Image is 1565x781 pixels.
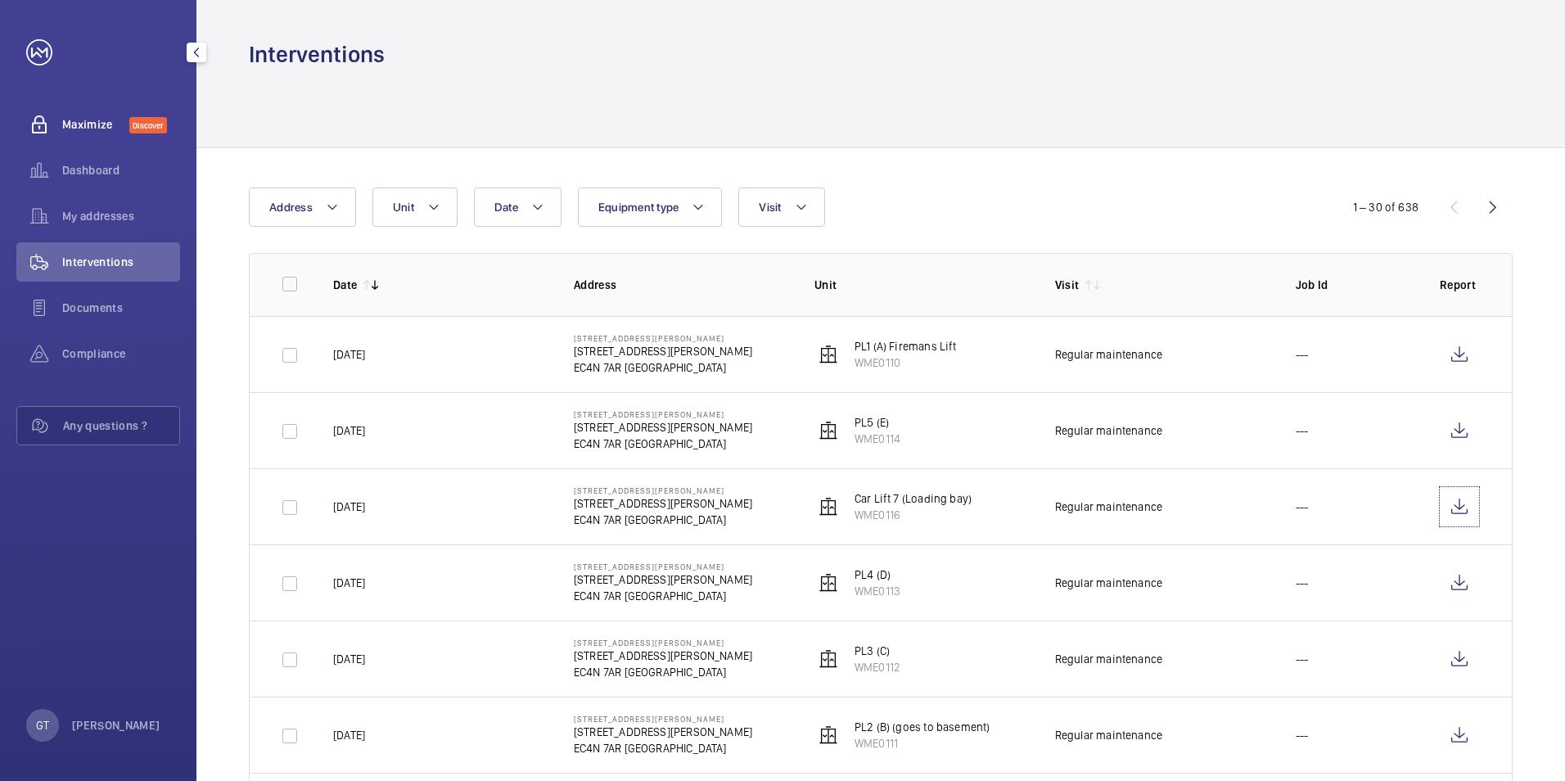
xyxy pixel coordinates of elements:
p: EC4N 7AR [GEOGRAPHIC_DATA] [574,664,752,680]
p: PL4 (D) [855,567,900,583]
p: [PERSON_NAME] [72,717,160,734]
div: Regular maintenance [1055,422,1162,439]
img: elevator.svg [819,649,838,669]
p: [STREET_ADDRESS][PERSON_NAME] [574,638,752,648]
p: [STREET_ADDRESS][PERSON_NAME] [574,409,752,419]
p: PL3 (C) [855,643,900,659]
p: WME0113 [855,583,900,599]
p: [STREET_ADDRESS][PERSON_NAME] [574,333,752,343]
p: WME0116 [855,507,972,523]
p: EC4N 7AR [GEOGRAPHIC_DATA] [574,359,752,376]
img: elevator.svg [819,421,838,440]
p: [STREET_ADDRESS][PERSON_NAME] [574,495,752,512]
div: Regular maintenance [1055,575,1162,591]
p: [STREET_ADDRESS][PERSON_NAME] [574,419,752,436]
p: PL5 (E) [855,414,900,431]
p: --- [1296,575,1309,591]
p: [STREET_ADDRESS][PERSON_NAME] [574,343,752,359]
p: --- [1296,499,1309,515]
p: --- [1296,651,1309,667]
div: Regular maintenance [1055,727,1162,743]
p: [DATE] [333,346,365,363]
p: EC4N 7AR [GEOGRAPHIC_DATA] [574,588,752,604]
p: WME0111 [855,735,990,752]
img: elevator.svg [819,497,838,517]
p: [STREET_ADDRESS][PERSON_NAME] [574,485,752,495]
p: WME0112 [855,659,900,675]
span: My addresses [62,208,180,224]
p: EC4N 7AR [GEOGRAPHIC_DATA] [574,436,752,452]
p: [STREET_ADDRESS][PERSON_NAME] [574,571,752,588]
div: 1 – 30 of 638 [1353,199,1418,215]
span: Unit [393,201,414,214]
p: [DATE] [333,651,365,667]
p: [STREET_ADDRESS][PERSON_NAME] [574,562,752,571]
p: Car Lift 7 (Loading bay) [855,490,972,507]
p: [STREET_ADDRESS][PERSON_NAME] [574,648,752,664]
p: [DATE] [333,575,365,591]
span: Date [494,201,518,214]
p: [DATE] [333,727,365,743]
p: Report [1440,277,1479,293]
p: WME0110 [855,354,957,371]
span: Any questions ? [63,418,179,434]
p: Unit [814,277,1029,293]
span: Discover [129,117,167,133]
p: WME0114 [855,431,900,447]
p: Job Id [1296,277,1414,293]
p: PL1 (A) Firemans Lift [855,338,957,354]
p: Date [333,277,357,293]
p: [DATE] [333,422,365,439]
span: Documents [62,300,180,316]
img: elevator.svg [819,725,838,745]
span: Dashboard [62,162,180,178]
span: Compliance [62,345,180,362]
p: PL2 (B) (goes to basement) [855,719,990,735]
p: [STREET_ADDRESS][PERSON_NAME] [574,724,752,740]
div: Regular maintenance [1055,346,1162,363]
img: elevator.svg [819,345,838,364]
div: Regular maintenance [1055,651,1162,667]
button: Date [474,187,562,227]
p: Address [574,277,788,293]
p: --- [1296,727,1309,743]
button: Address [249,187,356,227]
p: --- [1296,346,1309,363]
button: Unit [372,187,458,227]
span: Equipment type [598,201,679,214]
button: Equipment type [578,187,723,227]
span: Maximize [62,116,129,133]
button: Visit [738,187,824,227]
span: Interventions [62,254,180,270]
p: [DATE] [333,499,365,515]
p: EC4N 7AR [GEOGRAPHIC_DATA] [574,512,752,528]
span: Visit [759,201,781,214]
p: --- [1296,422,1309,439]
h1: Interventions [249,39,385,70]
span: Address [269,201,313,214]
p: GT [36,717,49,734]
p: [STREET_ADDRESS][PERSON_NAME] [574,714,752,724]
p: Visit [1055,277,1080,293]
div: Regular maintenance [1055,499,1162,515]
p: EC4N 7AR [GEOGRAPHIC_DATA] [574,740,752,756]
img: elevator.svg [819,573,838,593]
